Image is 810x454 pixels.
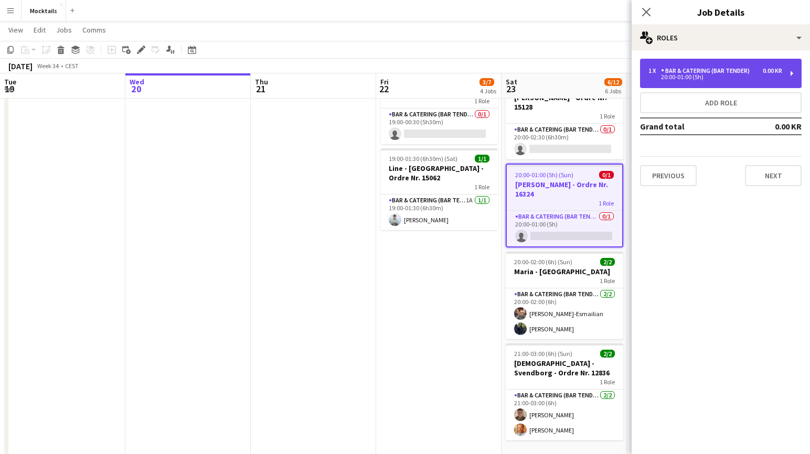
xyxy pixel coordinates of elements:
span: Week 34 [35,62,61,70]
span: 0/1 [599,171,614,179]
app-job-card: 19:00-00:30 (5h30m) (Sat)0/1[PERSON_NAME] - Ordre Nr. 162341 RoleBar & Catering (Bar Tender)0/119... [380,62,498,144]
div: 6 Jobs [605,87,622,95]
span: Comms [82,25,106,35]
app-card-role: Bar & Catering (Bar Tender)0/120:00-01:00 (5h) [507,211,622,246]
span: 1 Role [600,112,615,120]
span: Tue [4,77,16,87]
span: 2/2 [600,350,615,358]
div: 0.00 KR [763,67,782,74]
span: 1/1 [475,155,489,163]
app-card-role: Bar & Catering (Bar Tender)1A1/119:00-01:30 (6h30m)[PERSON_NAME] [380,194,498,230]
a: Comms [78,23,110,37]
span: 21 [253,83,268,95]
span: 1 Role [599,199,614,207]
span: 1 Role [474,183,489,191]
span: 22 [379,83,389,95]
div: 1 x [648,67,661,74]
span: 19 [3,83,16,95]
div: Bar & Catering (Bar Tender) [661,67,754,74]
app-card-role: Bar & Catering (Bar Tender)0/119:00-00:30 (5h30m) [380,109,498,144]
h3: [DEMOGRAPHIC_DATA] - Svendborg - Ordre Nr. 12836 [506,359,623,377]
span: Thu [255,77,268,87]
h3: [PERSON_NAME] - Ordre Nr. 16324 [507,180,622,199]
span: 24 [630,83,644,95]
app-card-role: Bar & Catering (Bar Tender)2/221:00-03:00 (6h)[PERSON_NAME][PERSON_NAME] [506,390,623,440]
span: Jobs [56,25,72,35]
app-job-card: 20:00-01:00 (5h) (Sun)0/1[PERSON_NAME] - Ordre Nr. 163241 RoleBar & Catering (Bar Tender)0/120:00... [506,164,623,247]
span: 21:00-03:00 (6h) (Sun) [514,350,572,358]
div: [DATE] [8,61,33,71]
button: Next [745,165,802,186]
td: 0.00 KR [740,118,802,135]
td: Grand total [640,118,740,135]
h3: Job Details [632,5,810,19]
app-job-card: 20:00-02:30 (6h30m) (Sun)0/1[PERSON_NAME] - Ordre Nr. 151281 RoleBar & Catering (Bar Tender)0/120... [506,78,623,159]
div: 4 Jobs [480,87,496,95]
span: 1 Role [600,277,615,285]
h3: Maria - [GEOGRAPHIC_DATA] [506,267,623,276]
div: 20:00-01:00 (5h) [648,74,782,80]
app-job-card: 19:00-01:30 (6h30m) (Sat)1/1Line - [GEOGRAPHIC_DATA] - Ordre Nr. 150621 RoleBar & Catering (Bar T... [380,148,498,230]
span: 1 Role [474,97,489,105]
a: Jobs [52,23,76,37]
span: Sun [631,77,644,87]
button: Previous [640,165,697,186]
a: View [4,23,27,37]
h3: Line - [GEOGRAPHIC_DATA] - Ordre Nr. 15062 [380,164,498,182]
span: Edit [34,25,46,35]
span: View [8,25,23,35]
button: Mocktails [22,1,66,21]
span: 23 [504,83,517,95]
app-card-role: Bar & Catering (Bar Tender)0/120:00-02:30 (6h30m) [506,124,623,159]
a: Edit [29,23,50,37]
span: 19:00-01:30 (6h30m) (Sat) [389,155,457,163]
h3: [PERSON_NAME] - Ordre Nr. 15128 [506,93,623,112]
div: CEST [65,62,79,70]
span: Sat [506,77,517,87]
div: Roles [632,25,810,50]
span: 20 [128,83,144,95]
app-card-role: Bar & Catering (Bar Tender)2/220:00-02:00 (6h)[PERSON_NAME]-Esmailian[PERSON_NAME] [506,288,623,339]
app-job-card: 21:00-03:00 (6h) (Sun)2/2[DEMOGRAPHIC_DATA] - Svendborg - Ordre Nr. 128361 RoleBar & Catering (Ba... [506,343,623,440]
span: 1 Role [600,378,615,386]
span: 3/7 [479,78,494,86]
app-job-card: 20:00-02:00 (6h) (Sun)2/2Maria - [GEOGRAPHIC_DATA]1 RoleBar & Catering (Bar Tender)2/220:00-02:00... [506,252,623,339]
span: 6/12 [604,78,622,86]
span: 2/2 [600,258,615,266]
span: 20:00-02:00 (6h) (Sun) [514,258,572,266]
span: Fri [380,77,389,87]
span: Wed [130,77,144,87]
span: 20:00-01:00 (5h) (Sun) [515,171,573,179]
button: Add role [640,92,802,113]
